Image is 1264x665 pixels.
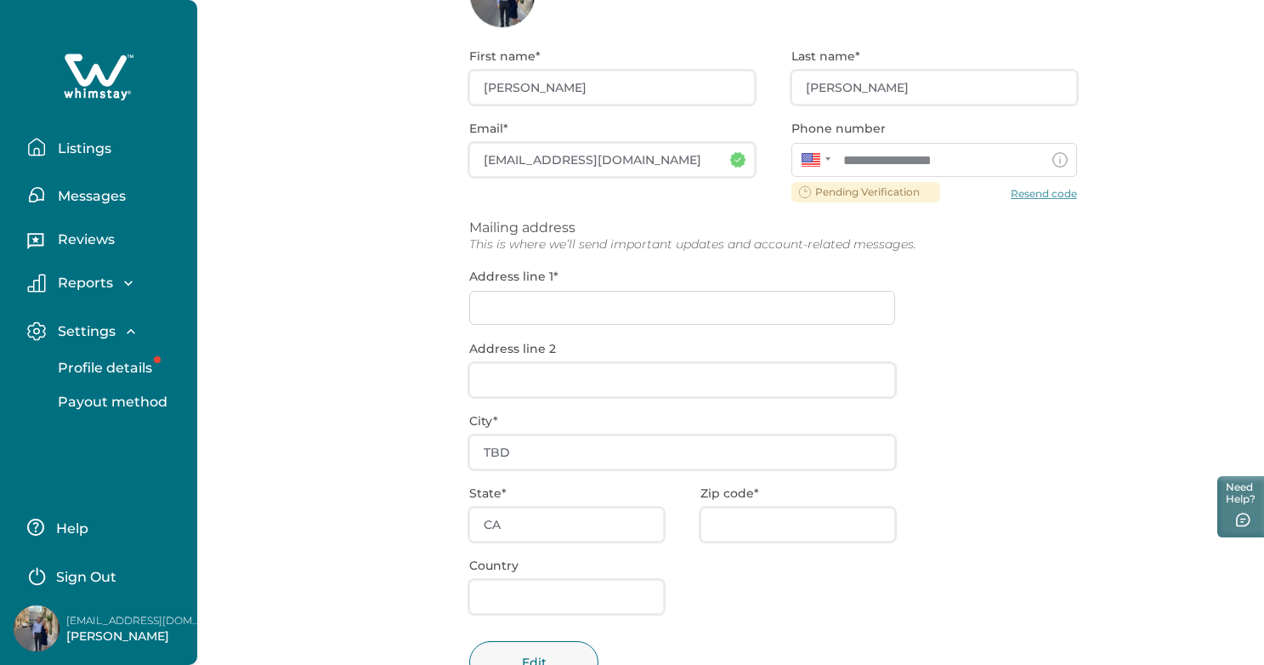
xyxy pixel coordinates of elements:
p: Payout method [53,394,167,411]
button: Reports [27,274,184,293]
button: Help [27,510,178,544]
button: Profile details [39,351,196,385]
p: [PERSON_NAME] [66,628,202,645]
img: Whimstay Host [14,605,60,651]
p: Reports [53,275,113,292]
button: Reviews [27,225,184,259]
p: Phone number [791,122,1067,136]
p: Help [51,520,88,537]
button: Sign Out [27,558,178,592]
div: Settings [27,351,184,419]
button: Settings [27,321,184,341]
button: Messages [27,178,184,212]
button: Payout method [39,385,196,419]
p: Profile details [53,360,152,377]
p: Settings [53,323,116,340]
p: Sign Out [56,569,116,586]
p: Listings [53,140,111,157]
p: Messages [53,188,126,205]
p: Reviews [53,231,115,248]
p: [EMAIL_ADDRESS][DOMAIN_NAME] [66,612,202,629]
div: United States: + 1 [791,143,836,177]
button: Listings [27,130,184,164]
